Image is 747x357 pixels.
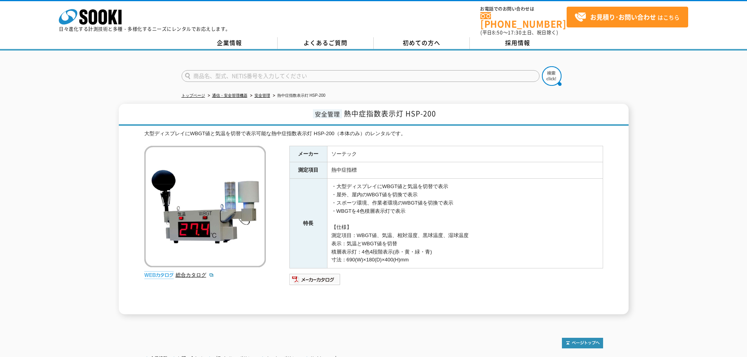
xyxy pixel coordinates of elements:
a: 企業情報 [182,37,278,49]
a: 初めての方へ [374,37,470,49]
a: 通信・安全管理機器 [212,93,247,98]
img: トップページへ [562,338,603,348]
a: よくあるご質問 [278,37,374,49]
span: (平日 ～ 土日、祝日除く) [480,29,558,36]
th: 特長 [289,179,327,268]
span: お電話でのお問い合わせは [480,7,567,11]
span: 17:30 [508,29,522,36]
img: webカタログ [144,271,174,279]
td: ・大型ディスプレイにWBGT値と気温を切替で表示 ・屋外、屋内のWBGT値を切換で表示 ・スポーツ環境、作業者環境のWBGT値を切換で表示 ・WBGTを4色積層表示灯で表示 【仕様】 測定項目：... [327,179,603,268]
span: 熱中症指数表示灯 HSP-200 [344,108,436,119]
li: 熱中症指数表示灯 HSP-200 [271,92,325,100]
img: btn_search.png [542,66,562,86]
a: 総合カタログ [176,272,214,278]
span: 8:50 [492,29,503,36]
img: 熱中症指数表示灯 HSP-200 [144,146,266,267]
td: ソーテック [327,146,603,162]
p: 日々進化する計測技術と多種・多様化するニーズにレンタルでお応えします。 [59,27,231,31]
a: メーカーカタログ [289,278,341,284]
span: 安全管理 [313,109,342,118]
th: メーカー [289,146,327,162]
span: はこちら [574,11,680,23]
span: 初めての方へ [403,38,440,47]
td: 熱中症指標 [327,162,603,179]
a: お見積り･お問い合わせはこちら [567,7,688,27]
strong: お見積り･お問い合わせ [590,12,656,22]
a: 採用情報 [470,37,566,49]
a: トップページ [182,93,205,98]
th: 測定項目 [289,162,327,179]
a: 安全管理 [254,93,270,98]
a: [PHONE_NUMBER] [480,12,567,28]
input: 商品名、型式、NETIS番号を入力してください [182,70,540,82]
div: 大型ディスプレイにWBGT値と気温を切替で表示可能な熱中症指数表示灯 HSP-200（本体のみ）のレンタルです。 [144,130,603,138]
img: メーカーカタログ [289,273,341,286]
